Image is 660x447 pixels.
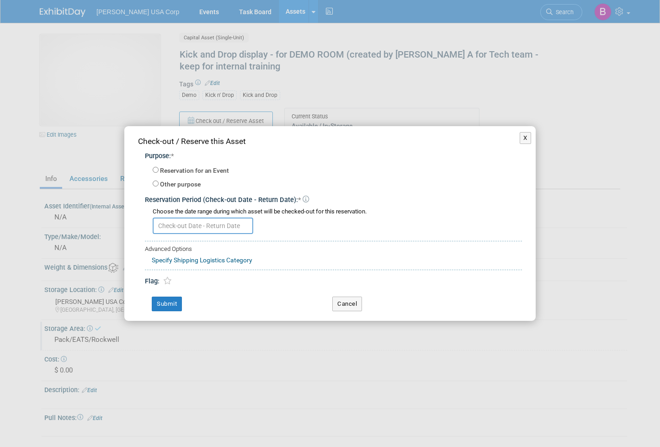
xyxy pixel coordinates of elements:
[153,218,253,234] input: Check-out Date - Return Date
[152,297,182,311] button: Submit
[138,137,246,146] span: Check-out / Reserve this Asset
[153,208,522,216] div: Choose the date range during which asset will be checked-out for this reservation.
[145,245,522,254] div: Advanced Options
[145,152,522,161] div: Purpose:
[145,192,522,205] div: Reservation Period (Check-out Date - Return Date):
[332,297,362,311] button: Cancel
[160,166,229,176] label: Reservation for an Event
[520,132,531,144] button: X
[145,277,160,285] span: Flag:
[160,180,201,189] label: Other purpose
[152,256,252,264] a: Specify Shipping Logistics Category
